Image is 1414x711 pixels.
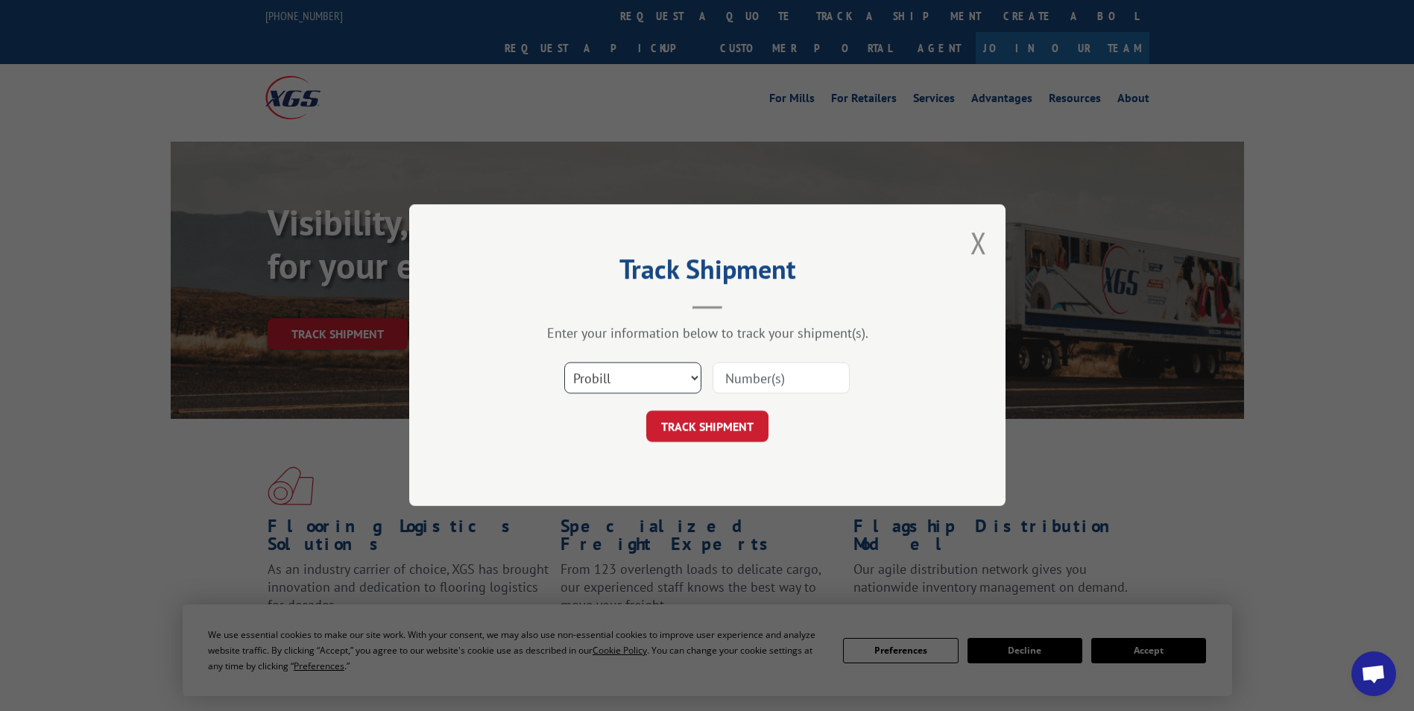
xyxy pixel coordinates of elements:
button: Close modal [970,223,987,262]
h2: Track Shipment [484,259,931,287]
button: TRACK SHIPMENT [646,411,768,443]
input: Number(s) [713,363,850,394]
div: Enter your information below to track your shipment(s). [484,325,931,342]
div: Open chat [1351,651,1396,696]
